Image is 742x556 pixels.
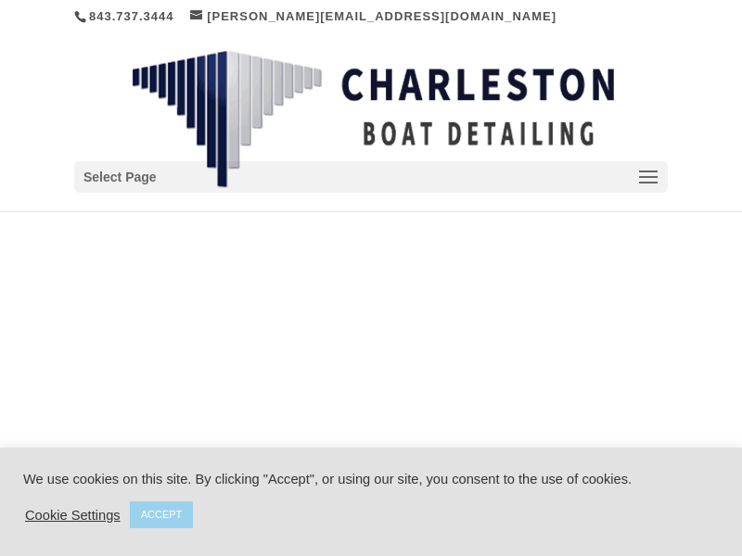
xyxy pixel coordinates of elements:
[130,501,194,528] a: ACCEPT
[132,50,614,189] img: Charleston Boat Detailing
[190,9,556,23] a: [PERSON_NAME][EMAIL_ADDRESS][DOMAIN_NAME]
[89,9,174,23] a: 843.737.3444
[25,507,121,524] a: Cookie Settings
[83,167,157,188] span: Select Page
[23,471,719,487] div: We use cookies on this site. By clicking "Accept", or using our site, you consent to the use of c...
